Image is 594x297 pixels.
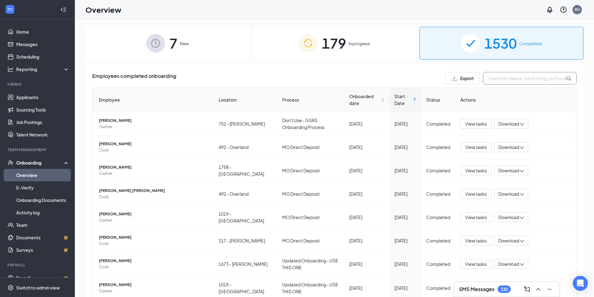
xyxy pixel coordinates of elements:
[520,216,524,220] span: down
[394,167,416,174] div: [DATE]
[99,147,209,153] span: Cook
[99,164,209,170] span: [PERSON_NAME]
[484,32,517,54] span: 1530
[349,120,384,127] div: [DATE]
[16,38,70,50] a: Messages
[99,241,209,247] span: Cook
[465,190,487,197] span: View tasks
[16,66,70,72] div: Reporting
[277,159,344,183] td: MO Direct Deposit
[465,214,487,221] span: View tasks
[16,128,70,141] a: Talent Network
[446,72,480,84] button: Export
[520,169,524,173] span: down
[349,214,384,221] div: [DATE]
[544,284,554,294] button: Minimize
[498,214,519,221] span: Download
[498,144,519,151] span: Download
[277,252,344,276] td: Updated Onboarding - USE THIS ONE
[99,194,209,200] span: Cook
[277,136,344,159] td: MO Direct Deposit
[214,136,277,159] td: 492 - Overland
[575,7,580,12] div: RH
[16,206,70,219] a: Activity log
[16,50,70,63] a: Scheduling
[394,144,416,151] div: [DATE]
[520,239,524,243] span: down
[465,120,487,127] span: View tasks
[426,214,450,221] div: Completed
[500,287,508,292] div: 330
[16,285,60,291] div: Switch to admin view
[394,261,416,267] div: [DATE]
[426,120,450,127] div: Completed
[546,6,553,13] svg: Notifications
[99,211,209,217] span: [PERSON_NAME]
[349,93,380,107] span: Onboarded date
[16,160,64,166] div: Onboarding
[426,144,450,151] div: Completed
[214,252,277,276] td: 1673 - [PERSON_NAME]
[394,93,412,107] span: Start Date
[99,117,209,124] span: [PERSON_NAME]
[349,285,384,291] div: [DATE]
[16,103,70,116] a: Sourcing Tools
[460,212,492,222] button: View tasks
[523,285,531,293] svg: ComposeMessage
[344,88,389,112] th: Onboarded date
[519,41,542,47] span: Completed
[533,284,543,294] button: ChevronUp
[426,190,450,197] div: Completed
[16,169,70,181] a: Overview
[349,261,384,267] div: [DATE]
[16,272,70,284] a: PayrollCrown
[465,261,487,267] span: View tasks
[214,159,277,183] td: 1758 - [GEOGRAPHIC_DATA]
[520,262,524,267] span: down
[498,261,519,267] span: Download
[60,7,66,13] svg: Collapse
[498,121,519,127] span: Download
[7,147,68,152] div: Team Management
[7,262,68,268] div: Payroll
[16,26,70,38] a: Home
[520,192,524,197] span: down
[349,144,384,151] div: [DATE]
[277,112,344,136] td: Don't Use - GSRS Onboarding Process
[421,88,455,112] th: Status
[16,116,70,128] a: Job Postings
[99,217,209,223] span: Cashier
[349,190,384,197] div: [DATE]
[498,167,519,174] span: Download
[522,284,532,294] button: ComposeMessage
[277,229,344,252] td: MO Direct Deposit
[16,181,70,194] a: E-Verify
[460,142,492,152] button: View tasks
[322,32,346,54] span: 179
[520,146,524,150] span: down
[498,191,519,197] span: Download
[460,165,492,175] button: View tasks
[99,234,209,241] span: [PERSON_NAME]
[214,112,277,136] td: 752 - [PERSON_NAME]
[277,88,344,112] th: Process
[85,4,121,15] h1: Overview
[460,259,492,269] button: View tasks
[16,219,70,231] a: Team
[520,122,524,127] span: down
[573,276,588,291] div: Open Intercom Messenger
[99,141,209,147] span: [PERSON_NAME]
[349,167,384,174] div: [DATE]
[460,236,492,246] button: View tasks
[426,285,450,291] div: Completed
[394,214,416,221] div: [DATE]
[394,190,416,197] div: [DATE]
[93,88,214,112] th: Employee
[460,119,492,129] button: View tasks
[483,72,577,84] input: Search by Name, Job Posting, or Process
[169,32,177,54] span: 7
[214,88,277,112] th: Location
[16,194,70,206] a: Onboarding Documents
[394,285,416,291] div: [DATE]
[394,120,416,127] div: [DATE]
